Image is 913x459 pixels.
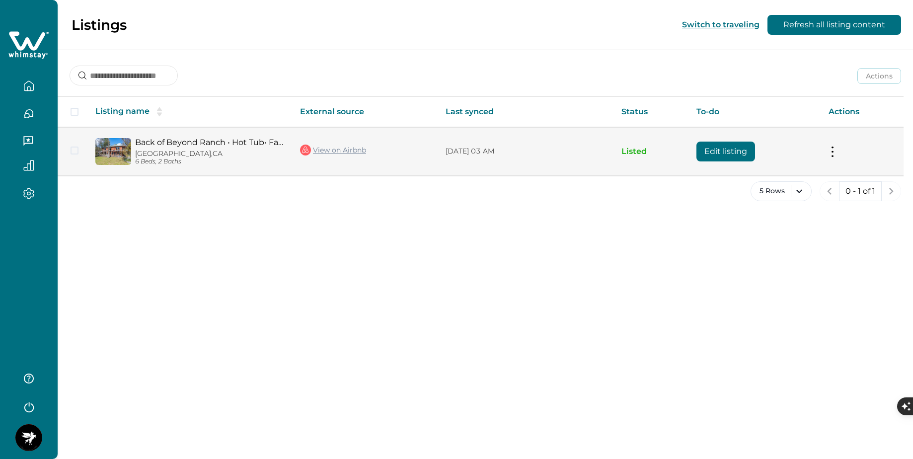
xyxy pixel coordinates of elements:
[613,97,688,127] th: Status
[72,16,127,33] p: Listings
[820,181,839,201] button: previous page
[135,158,284,165] p: 6 Beds, 2 Baths
[135,150,284,158] p: [GEOGRAPHIC_DATA], CA
[292,97,438,127] th: External source
[881,181,901,201] button: next page
[15,424,42,451] img: Whimstay Host
[839,181,882,201] button: 0 - 1 of 1
[767,15,901,35] button: Refresh all listing content
[621,147,681,156] p: Listed
[751,181,812,201] button: 5 Rows
[682,20,760,29] button: Switch to traveling
[150,107,169,117] button: sorting
[95,138,131,165] img: propertyImage_Back of Beyond Ranch • Hot Tub• Family Fun+QR Game
[857,68,901,84] button: Actions
[438,97,614,127] th: Last synced
[446,147,606,156] p: [DATE] 03 AM
[696,142,755,161] button: Edit listing
[688,97,821,127] th: To-do
[135,138,284,147] a: Back of Beyond Ranch • Hot Tub• Family Fun+QR Game
[821,97,904,127] th: Actions
[87,97,292,127] th: Listing name
[845,186,875,196] p: 0 - 1 of 1
[300,144,366,156] a: View on Airbnb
